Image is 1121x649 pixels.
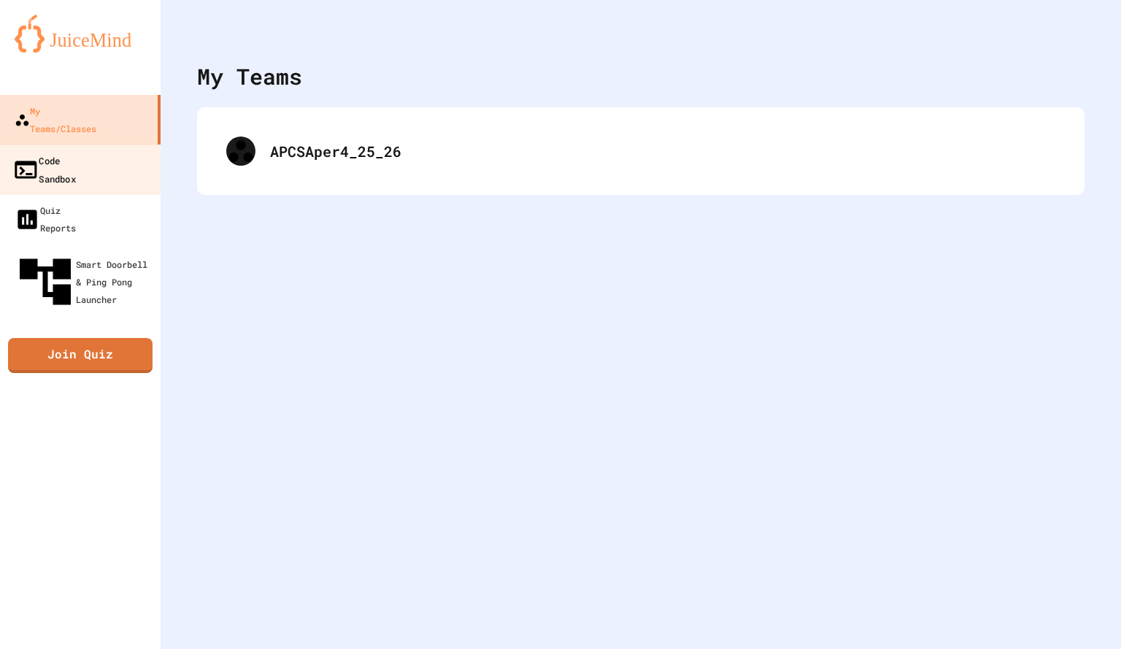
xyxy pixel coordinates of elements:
[15,15,146,53] img: logo-orange.svg
[15,251,155,312] div: Smart Doorbell & Ping Pong Launcher
[197,60,302,93] div: My Teams
[270,140,1055,162] div: APCSAper4_25_26
[212,122,1070,180] div: APCSAper4_25_26
[12,151,76,187] div: Code Sandbox
[15,102,96,137] div: My Teams/Classes
[15,201,76,237] div: Quiz Reports
[8,338,153,373] a: Join Quiz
